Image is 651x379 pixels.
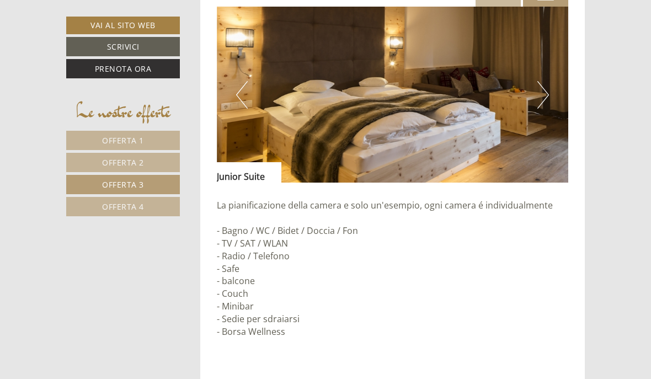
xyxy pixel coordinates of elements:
div: Le nostre offerte [66,98,180,125]
div: [GEOGRAPHIC_DATA] [17,32,177,41]
img: image [217,7,569,183]
span: Offerta 4 [102,201,144,212]
button: Invia [297,291,353,310]
div: [DATE] [156,8,196,27]
div: Junior Suite [217,162,281,183]
a: Vai al sito web [66,17,180,34]
button: Previous [236,81,248,109]
button: Next [537,81,549,109]
p: La pianificazione della camera e solo un'esempio, ogni camera é individualmente - Bagno / WC / Bi... [217,199,569,338]
span: Offerta 3 [102,179,144,190]
span: Offerta 1 [102,135,144,146]
small: 16:20 [17,54,177,61]
a: Scrivici [66,37,180,56]
a: Prenota ora [66,59,180,78]
span: Offerta 2 [102,157,144,168]
div: Buon giorno, come possiamo aiutarla? [8,30,183,63]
